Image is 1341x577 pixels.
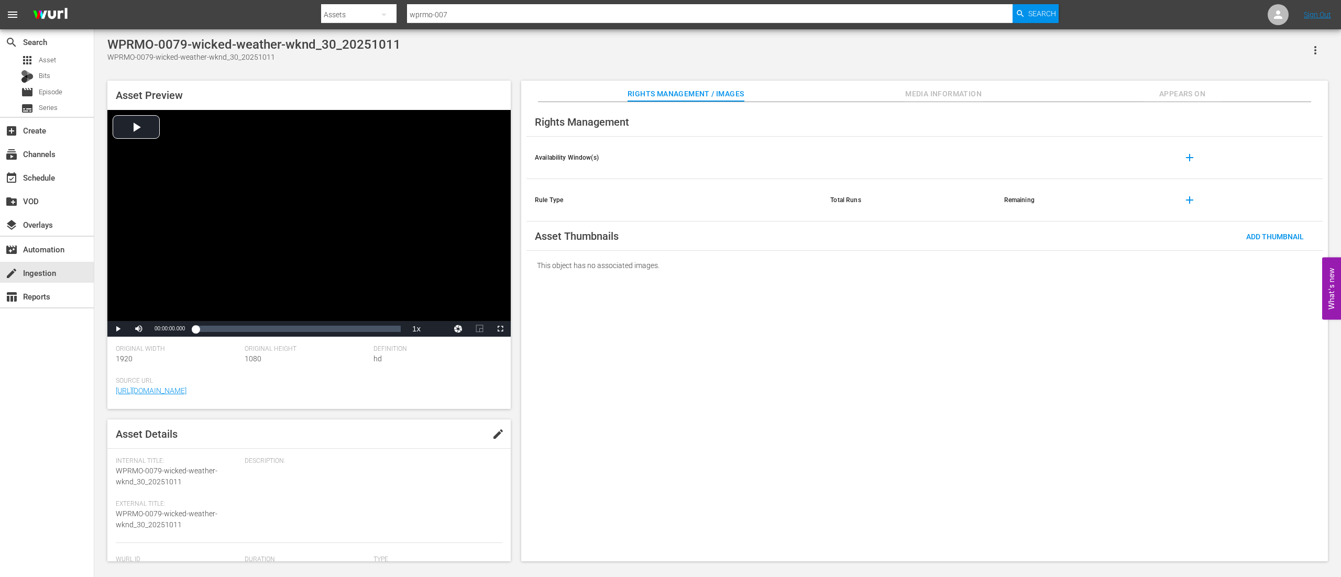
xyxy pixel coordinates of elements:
[107,321,128,337] button: Play
[116,345,239,353] span: Original Width
[245,354,261,363] span: 1080
[39,71,50,81] span: Bits
[5,219,18,231] span: Overlays
[245,345,368,353] span: Original Height
[904,87,983,101] span: Media Information
[526,179,822,221] th: Rule Type
[373,556,497,564] span: Type
[535,116,629,128] span: Rights Management
[492,428,504,440] span: edit
[116,457,239,465] span: Internal Title:
[128,321,149,337] button: Mute
[1183,151,1196,164] span: add
[5,267,18,280] span: Ingestion
[5,195,18,208] span: VOD
[116,500,239,508] span: External Title:
[1013,4,1059,23] button: Search
[195,326,401,332] div: Progress Bar
[116,354,133,363] span: 1920
[526,251,1323,280] div: This object has no associated images.
[116,467,217,486] span: WPRMO-0079-wicked-weather-wknd_30_20251011
[245,556,368,564] span: Duration
[486,421,511,447] button: edit
[39,103,58,113] span: Series
[448,321,469,337] button: Jump To Time
[107,37,401,52] div: WPRMO-0079-wicked-weather-wknd_30_20251011
[996,179,1169,221] th: Remaining
[107,52,401,63] div: WPRMO-0079-wicked-weather-wknd_30_20251011
[1238,232,1312,241] span: Add Thumbnail
[526,137,822,179] th: Availability Window(s)
[1322,258,1341,320] button: Open Feedback Widget
[116,89,183,102] span: Asset Preview
[373,354,382,363] span: hd
[1177,145,1202,170] button: add
[373,345,497,353] span: Definition
[5,36,18,49] span: Search
[21,102,34,115] span: Series
[6,8,19,21] span: menu
[822,179,995,221] th: Total Runs
[490,321,511,337] button: Fullscreen
[1028,4,1056,23] span: Search
[116,386,186,395] a: [URL][DOMAIN_NAME]
[39,55,56,65] span: Asset
[5,291,18,303] span: Reports
[5,148,18,161] span: Channels
[116,428,178,440] span: Asset Details
[5,243,18,256] span: Automation
[1183,194,1196,206] span: add
[628,87,744,101] span: Rights Management / Images
[5,172,18,184] span: Schedule
[469,321,490,337] button: Picture-in-Picture
[21,70,34,83] div: Bits
[116,556,239,564] span: Wurl Id
[1238,227,1312,246] button: Add Thumbnail
[245,457,497,465] span: Description:
[116,509,217,529] span: WPRMO-0079-wicked-weather-wknd_30_20251011
[1304,10,1331,19] a: Sign Out
[116,377,497,385] span: Source Url
[25,3,75,27] img: ans4CAIJ8jUAAAAAAAAAAAAAAAAAAAAAAAAgQb4GAAAAAAAAAAAAAAAAAAAAAAAAJMjXAAAAAAAAAAAAAAAAAAAAAAAAgAT5G...
[1177,187,1202,213] button: add
[406,321,427,337] button: Playback Rate
[21,54,34,66] span: Asset
[1143,87,1222,101] span: Appears On
[155,326,185,331] span: 00:00:00.000
[535,230,619,242] span: Asset Thumbnails
[21,86,34,98] span: Episode
[5,125,18,137] span: Create
[39,87,62,97] span: Episode
[107,110,511,337] div: Video Player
